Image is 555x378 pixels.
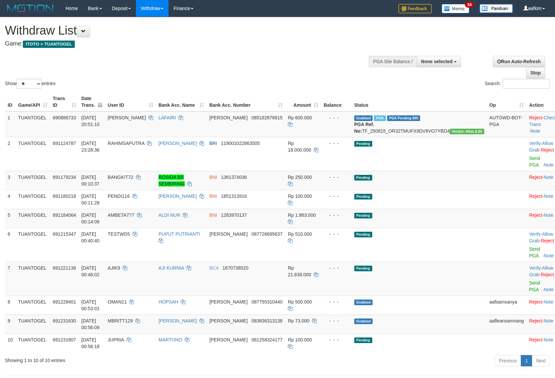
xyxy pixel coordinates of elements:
a: [PERSON_NAME] [159,318,197,323]
span: 691231807 [53,337,76,342]
a: Note [544,175,554,180]
span: Grabbed [354,318,373,324]
span: [DATE] 00:56:18 [81,337,100,349]
span: Grabbed [354,115,373,121]
a: Allow Grab [529,265,553,277]
td: TUANTOGEL [16,296,50,315]
th: Date Trans.: activate to sort column descending [79,92,105,111]
td: TUANTOGEL [16,315,50,333]
td: TUANTOGEL [16,137,50,171]
a: Reject [529,299,542,305]
h4: Game: [5,41,363,47]
div: PGA Site Balance / [369,56,417,67]
a: Reject [529,337,542,342]
span: Copy 1283970137 to clipboard [221,212,247,218]
span: [DATE] 00:14:09 [81,212,100,224]
span: Rp 18.000.000 [288,141,311,153]
span: 691179234 [53,175,76,180]
a: [PERSON_NAME] [159,193,197,199]
span: Pending [354,194,372,199]
a: Reject [529,115,542,120]
td: 5 [5,209,16,228]
a: LAFAIRI [159,115,176,120]
a: Send PGA [529,280,540,292]
a: Reject [541,147,554,153]
th: Op: activate to sort column ascending [487,92,527,111]
a: Allow Grab [529,141,553,153]
span: BRI [209,141,217,146]
div: - - - [324,231,349,237]
div: Showing 1 to 10 of 10 entries [5,354,226,364]
span: [PERSON_NAME] [108,115,146,120]
span: TESTWD5 [108,231,130,237]
td: 7 [5,262,16,296]
div: - - - [324,114,349,121]
span: ITOTO > TUANTOGEL [23,41,75,48]
a: Note [544,337,554,342]
a: Send PGA [529,246,540,258]
a: Stop [526,67,545,78]
span: Rp 1.863.000 [288,212,316,218]
a: Send PGA [529,156,540,168]
span: [DATE] 00:46:02 [81,265,100,277]
a: Run Auto-Refresh [493,56,545,67]
div: - - - [324,317,349,324]
a: PUPUT PUTRIANTI [159,231,200,237]
div: - - - [324,140,349,147]
b: PGA Ref. No: [354,122,374,134]
span: 691228401 [53,299,76,305]
span: Pending [354,266,372,271]
td: TUANTOGEL [16,209,50,228]
span: · [529,265,553,277]
a: Reject [541,272,554,277]
span: Rp 510.000 [288,231,312,237]
a: Note [544,287,554,292]
div: - - - [324,299,349,305]
div: - - - [324,336,349,343]
td: aafleansamnang [487,315,527,333]
td: TUANTOGEL [16,228,50,262]
td: TUANTOGEL [16,111,50,137]
span: Copy 1670738520 to clipboard [223,265,249,271]
span: [DATE] 23:28:36 [81,141,100,153]
td: 10 [5,333,16,352]
span: 691184064 [53,212,76,218]
div: - - - [324,174,349,181]
h1: Withdraw List [5,24,363,37]
a: MARTONO [159,337,182,342]
span: [DATE] 00:11:28 [81,193,100,205]
span: BNI [209,175,217,180]
span: 691180218 [53,193,76,199]
a: Reject [529,175,542,180]
span: 691231630 [53,318,76,323]
span: 690886733 [53,115,76,120]
td: AUTOWD-BOT-PGA [487,111,527,137]
span: [PERSON_NAME] [209,299,248,305]
span: Vendor URL: https://dashboard.q2checkout.com/secure [450,129,484,134]
span: Rp 100.000 [288,337,312,342]
span: Rp 250.000 [288,175,312,180]
a: Next [532,355,550,366]
a: Note [544,162,554,168]
div: - - - [324,193,349,199]
a: Note [544,299,554,305]
span: Copy 085182876615 to clipboard [252,115,282,120]
img: panduan.png [480,4,513,13]
button: None selected [417,56,461,67]
a: Note [530,128,540,134]
td: TUANTOGEL [16,171,50,190]
span: BNI [209,212,217,218]
th: User ID: activate to sort column ascending [105,92,156,111]
th: Bank Acc. Name: activate to sort column ascending [156,92,207,111]
span: Rp 500.000 [288,299,312,305]
span: OMAN11 [108,299,127,305]
a: Verify [529,231,541,237]
div: - - - [324,212,349,218]
a: Reject [529,193,542,199]
span: [DATE] 20:51:10 [81,115,100,127]
a: Verify [529,265,541,271]
span: Rp 600.000 [288,115,312,120]
div: - - - [324,265,349,271]
span: · [529,141,553,153]
span: [PERSON_NAME] [209,115,248,120]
